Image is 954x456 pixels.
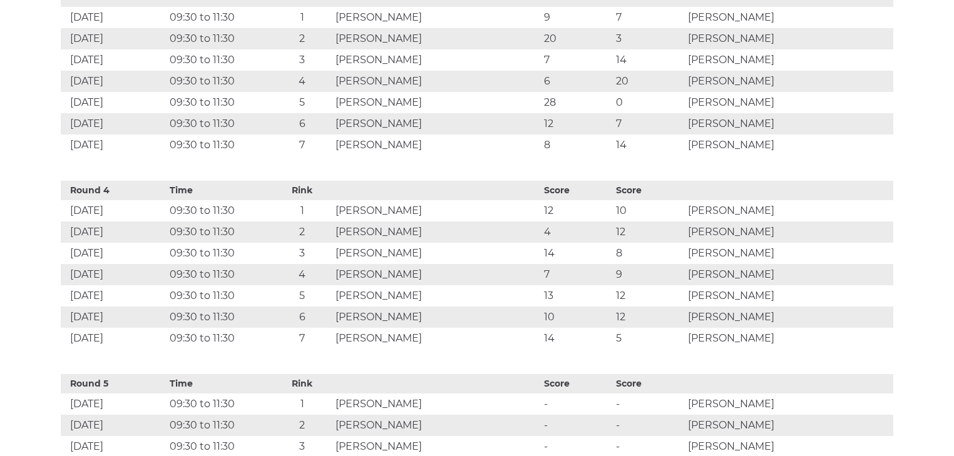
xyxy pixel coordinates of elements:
[61,71,167,92] td: [DATE]
[332,7,541,28] td: [PERSON_NAME]
[541,181,613,200] th: Score
[167,7,272,28] td: 09:30 to 11:30
[332,92,541,113] td: [PERSON_NAME]
[613,415,685,436] td: -
[332,307,541,328] td: [PERSON_NAME]
[272,221,333,243] td: 2
[272,49,333,71] td: 3
[332,200,541,221] td: [PERSON_NAME]
[61,328,167,349] td: [DATE]
[613,49,685,71] td: 14
[332,243,541,264] td: [PERSON_NAME]
[272,28,333,49] td: 2
[272,374,333,393] th: Rink
[613,134,685,156] td: 14
[613,113,685,134] td: 7
[272,415,333,436] td: 2
[613,7,685,28] td: 7
[167,328,272,349] td: 09:30 to 11:30
[685,7,893,28] td: [PERSON_NAME]
[167,28,272,49] td: 09:30 to 11:30
[272,113,333,134] td: 6
[167,92,272,113] td: 09:30 to 11:30
[272,181,333,200] th: Rink
[541,7,613,28] td: 9
[613,221,685,243] td: 12
[61,7,167,28] td: [DATE]
[167,71,272,92] td: 09:30 to 11:30
[61,374,167,393] th: Round 5
[541,243,613,264] td: 14
[61,181,167,200] th: Round 4
[332,28,541,49] td: [PERSON_NAME]
[332,113,541,134] td: [PERSON_NAME]
[167,221,272,243] td: 09:30 to 11:30
[61,28,167,49] td: [DATE]
[272,243,333,264] td: 3
[613,264,685,285] td: 9
[685,328,893,349] td: [PERSON_NAME]
[332,71,541,92] td: [PERSON_NAME]
[613,181,685,200] th: Score
[61,49,167,71] td: [DATE]
[613,92,685,113] td: 0
[541,307,613,328] td: 10
[541,28,613,49] td: 20
[272,92,333,113] td: 5
[613,374,685,393] th: Score
[613,328,685,349] td: 5
[61,415,167,436] td: [DATE]
[541,328,613,349] td: 14
[613,28,685,49] td: 3
[541,113,613,134] td: 12
[272,328,333,349] td: 7
[272,285,333,307] td: 5
[685,28,893,49] td: [PERSON_NAME]
[167,113,272,134] td: 09:30 to 11:30
[613,393,685,415] td: -
[167,393,272,415] td: 09:30 to 11:30
[541,374,613,393] th: Score
[541,264,613,285] td: 7
[167,264,272,285] td: 09:30 to 11:30
[685,200,893,221] td: [PERSON_NAME]
[541,49,613,71] td: 7
[272,134,333,156] td: 7
[613,71,685,92] td: 20
[167,243,272,264] td: 09:30 to 11:30
[167,134,272,156] td: 09:30 to 11:30
[167,374,272,393] th: Time
[167,49,272,71] td: 09:30 to 11:30
[541,285,613,307] td: 13
[272,264,333,285] td: 4
[332,264,541,285] td: [PERSON_NAME]
[61,221,167,243] td: [DATE]
[332,221,541,243] td: [PERSON_NAME]
[685,393,893,415] td: [PERSON_NAME]
[685,243,893,264] td: [PERSON_NAME]
[685,307,893,328] td: [PERSON_NAME]
[685,221,893,243] td: [PERSON_NAME]
[167,307,272,328] td: 09:30 to 11:30
[332,285,541,307] td: [PERSON_NAME]
[685,134,893,156] td: [PERSON_NAME]
[613,200,685,221] td: 10
[685,92,893,113] td: [PERSON_NAME]
[332,49,541,71] td: [PERSON_NAME]
[272,200,333,221] td: 1
[272,307,333,328] td: 6
[685,113,893,134] td: [PERSON_NAME]
[167,285,272,307] td: 09:30 to 11:30
[685,71,893,92] td: [PERSON_NAME]
[685,415,893,436] td: [PERSON_NAME]
[61,307,167,328] td: [DATE]
[61,393,167,415] td: [DATE]
[685,49,893,71] td: [PERSON_NAME]
[61,134,167,156] td: [DATE]
[541,221,613,243] td: 4
[61,285,167,307] td: [DATE]
[541,200,613,221] td: 12
[272,7,333,28] td: 1
[613,285,685,307] td: 12
[167,415,272,436] td: 09:30 to 11:30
